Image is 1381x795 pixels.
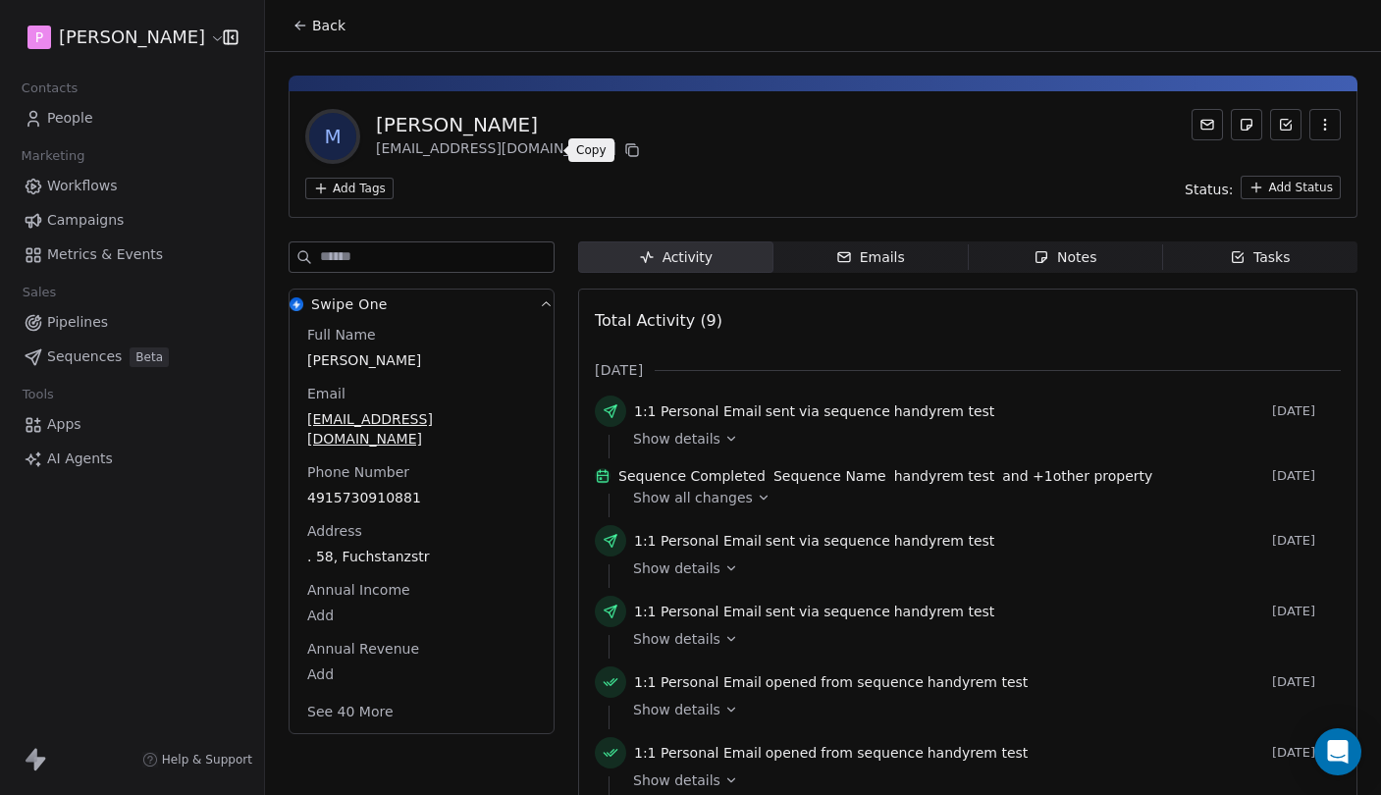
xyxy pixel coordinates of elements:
span: [EMAIL_ADDRESS][DOMAIN_NAME] [307,409,536,449]
span: and + 1 other property [1002,466,1152,486]
span: [PERSON_NAME] [307,350,536,370]
span: handyrem test [928,743,1029,763]
span: Address [303,521,366,541]
span: [DATE] [1272,533,1341,549]
span: 1:1 Personal Email [634,401,762,421]
a: People [16,102,248,134]
span: Sequence Name [773,466,886,486]
span: 4915730910881 [307,488,536,507]
a: Show details [633,558,1327,578]
span: Phone Number [303,462,413,482]
span: Show details [633,429,720,449]
a: Apps [16,408,248,441]
span: sent [766,602,795,621]
span: 1:1 Personal Email [634,531,762,551]
div: Emails [836,247,905,268]
span: [DATE] [1272,745,1341,761]
span: [DATE] [1272,468,1341,484]
a: Workflows [16,170,248,202]
span: Add [307,606,536,625]
span: Email [303,384,349,403]
a: Show details [633,429,1327,449]
span: Status: [1185,180,1233,199]
span: Show details [633,629,720,649]
span: 1:1 Personal Email [634,743,762,763]
span: Workflows [47,176,118,196]
span: from sequence [821,672,924,692]
span: 1:1 Personal Email [634,602,762,621]
span: Show details [633,700,720,719]
a: Metrics & Events [16,238,248,271]
span: Apps [47,414,81,435]
span: Swipe One [311,294,388,314]
span: [PERSON_NAME] [59,25,205,50]
a: Show details [633,629,1327,649]
div: [EMAIL_ADDRESS][DOMAIN_NAME] [376,138,644,162]
button: Add Tags [305,178,394,199]
span: [DATE] [595,360,643,380]
span: Campaigns [47,210,124,231]
span: Sales [14,278,65,307]
span: Annual Revenue [303,639,423,659]
span: via sequence [799,531,890,551]
span: 1:1 Personal Email [634,672,762,692]
span: Full Name [303,325,380,344]
span: Sequences [47,346,122,367]
a: Pipelines [16,306,248,339]
div: Notes [1034,247,1096,268]
span: M [309,113,356,160]
span: Show all changes [633,488,753,507]
span: via sequence [799,401,890,421]
span: Show details [633,770,720,790]
span: AI Agents [47,449,113,469]
div: Open Intercom Messenger [1314,728,1361,775]
span: opened [766,743,817,763]
span: via sequence [799,602,890,621]
span: Marketing [13,141,93,171]
span: opened [766,672,817,692]
span: handyrem test [894,531,995,551]
button: P[PERSON_NAME] [24,21,209,54]
span: People [47,108,93,129]
span: sent [766,531,795,551]
span: [DATE] [1272,604,1341,619]
button: Swipe OneSwipe One [290,290,554,325]
span: [DATE] [1272,674,1341,690]
span: handyrem test [894,466,995,486]
span: from sequence [821,743,924,763]
span: Help & Support [162,752,252,768]
span: Show details [633,558,720,578]
span: Annual Income [303,580,414,600]
span: handyrem test [894,602,995,621]
a: Show all changes [633,488,1327,507]
span: Tools [14,380,62,409]
span: Pipelines [47,312,108,333]
span: handyrem test [894,401,995,421]
span: Contacts [13,74,86,103]
p: Copy [576,142,607,158]
img: Swipe One [290,297,303,311]
a: Show details [633,770,1327,790]
button: See 40 More [295,694,405,729]
span: Back [312,16,345,35]
button: Back [281,8,357,43]
span: sent [766,401,795,421]
div: [PERSON_NAME] [376,111,644,138]
span: Sequence Completed [618,466,766,486]
a: SequencesBeta [16,341,248,373]
span: P [35,27,43,47]
div: Swipe OneSwipe One [290,325,554,733]
a: Campaigns [16,204,248,237]
button: Add Status [1241,176,1341,199]
span: . 58, Fuchstanzstr [307,547,536,566]
span: Metrics & Events [47,244,163,265]
span: handyrem test [928,672,1029,692]
span: Beta [130,347,169,367]
a: AI Agents [16,443,248,475]
div: Tasks [1230,247,1291,268]
a: Help & Support [142,752,252,768]
a: Show details [633,700,1327,719]
span: Add [307,664,536,684]
span: Total Activity (9) [595,311,722,330]
span: [DATE] [1272,403,1341,419]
